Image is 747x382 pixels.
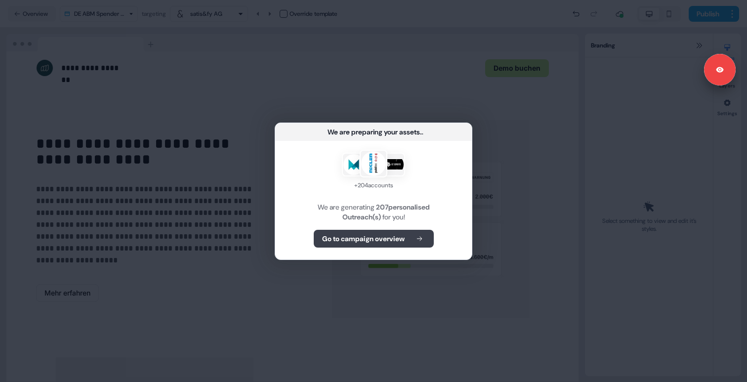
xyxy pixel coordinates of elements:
div: We are preparing your assets [328,127,420,137]
div: + 204 accounts [342,180,405,190]
b: 207 personalised Outreach(s) [342,203,430,221]
div: ... [420,127,423,137]
div: We are generating for you! [287,202,460,222]
b: Go to campaign overview [322,234,405,244]
button: Go to campaign overview [314,230,434,248]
